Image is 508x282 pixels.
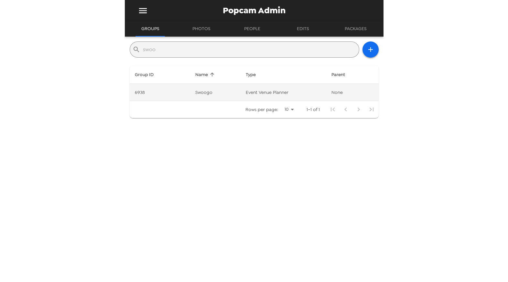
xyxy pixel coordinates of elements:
span: Popcam Admin [223,6,286,15]
input: Find a group [143,44,356,55]
td: event venue planner [241,84,326,101]
td: 6938 [130,84,190,101]
button: Packages [339,21,373,37]
div: 10 [281,105,296,114]
span: Cannot sort by this property [331,71,353,78]
button: Photos [187,21,216,37]
button: People [238,21,267,37]
button: Edits [288,21,318,37]
td: Swoogo [190,84,241,101]
span: Sort [195,71,216,78]
span: Sort [135,71,162,78]
button: Groups [135,21,165,37]
td: None [326,84,378,101]
p: Rows per page: [245,106,278,113]
span: Sort [246,71,264,78]
p: 1–1 of 1 [307,106,320,113]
